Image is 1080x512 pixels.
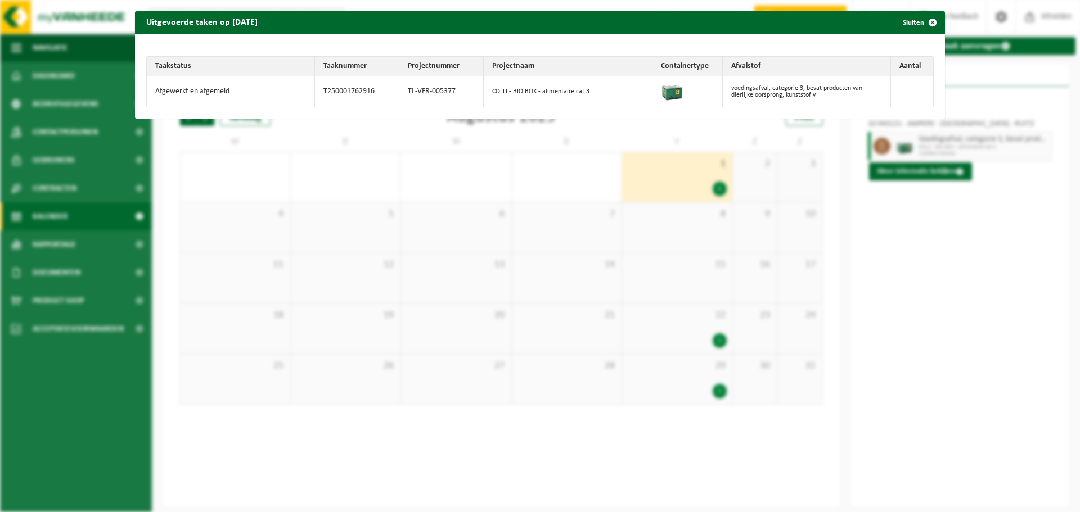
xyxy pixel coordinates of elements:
th: Afvalstof [723,57,891,76]
button: Sluiten [894,11,944,34]
th: Aantal [891,57,933,76]
h2: Uitgevoerde taken op [DATE] [135,11,269,33]
th: Taakstatus [147,57,315,76]
th: Containertype [652,57,723,76]
td: COLLI - BIO BOX - alimentaire cat 3 [484,76,652,107]
td: Afgewerkt en afgemeld [147,76,315,107]
th: Projectnummer [399,57,484,76]
td: TL-VFR-005377 [399,76,484,107]
td: voedingsafval, categorie 3, bevat producten van dierlijke oorsprong, kunststof v [723,76,891,107]
td: T250001762916 [315,76,399,107]
th: Projectnaam [484,57,652,76]
th: Taaknummer [315,57,399,76]
img: PB-LB-0680-HPE-GN-01 [661,79,683,102]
